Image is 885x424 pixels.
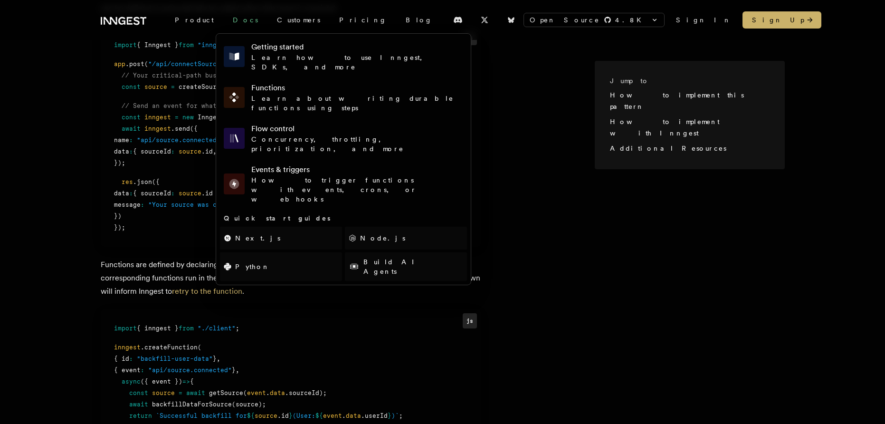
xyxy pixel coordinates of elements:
span: await [122,125,141,132]
a: Additional Resources [610,145,726,152]
span: await [186,389,205,396]
a: How to implement with Inngest [610,118,720,137]
a: How to implement this pattern [610,91,744,110]
span: source [255,412,277,419]
span: .id [277,412,289,419]
h4: Flow control [251,123,463,135]
a: Docs [223,11,267,29]
span: : [129,136,133,144]
span: { id [114,355,129,362]
span: } [289,412,293,419]
span: ({ event }) [141,378,182,385]
a: Getting startedLearn how to use Inngest, SDKs, and more [220,38,467,76]
a: Build AI Agents [345,252,467,281]
span: data [270,389,285,396]
span: { sourceId [133,190,171,197]
span: "./client" [198,325,236,332]
a: Python [220,252,342,281]
span: .id [201,148,213,155]
h4: Events & triggers [251,164,463,175]
span: import [114,41,137,48]
span: : [171,148,175,155]
span: : [171,190,175,197]
span: . [342,412,346,419]
span: = [179,389,182,396]
span: , [217,355,220,362]
span: }) [114,212,122,220]
a: FunctionsLearn about writing durable functions using steps [220,78,467,116]
span: `Successful backfill for [156,412,247,419]
span: const [122,83,141,90]
span: inngest [144,125,171,132]
span: ( [243,389,247,396]
span: from [179,41,194,48]
span: = [171,83,175,90]
span: const [122,114,141,121]
span: "api/source.connected" [137,136,220,144]
span: Open Source [530,15,600,25]
span: How to trigger functions with events, crons, or webhooks [251,176,417,203]
a: Customers [267,11,330,29]
span: ; [236,325,239,332]
span: : [141,201,144,208]
span: { Inngest } [137,41,179,48]
span: const [129,389,148,396]
span: } [388,412,391,419]
span: "inngest" [198,41,232,48]
a: Bluesky [501,12,522,28]
a: retry to the function [172,287,242,296]
span: .userId [361,412,388,419]
span: // Your critical-path business logic for connecting the source for the user [122,72,407,79]
span: }); [114,159,125,166]
span: (User: [293,412,315,419]
span: (source); [232,401,266,408]
span: : [129,355,133,362]
a: Sign Up [742,11,821,29]
span: = [175,114,179,121]
span: { [190,378,194,385]
span: app [114,60,125,67]
span: from [179,325,194,332]
span: inngest [144,114,171,121]
a: Flow controlConcurrency, throttling, prioritization, and more [220,119,467,157]
span: : [129,148,133,155]
span: source [152,389,175,396]
span: .createFunction [141,344,198,351]
span: "/api/connectSource" [148,60,224,67]
span: getSource [209,389,243,396]
span: , [213,148,217,155]
span: : [141,366,144,374]
a: Events & triggersHow to trigger functions with events, crons, or webhooks [220,160,467,208]
span: ({ [152,178,160,185]
span: inngest [114,344,141,351]
span: .id } [201,190,220,197]
a: Pricing [330,11,396,29]
a: Next.js [220,227,342,250]
span: return [129,412,152,419]
span: new [182,114,194,121]
span: ({ [190,125,198,132]
h3: Jump to [610,76,762,86]
span: event [323,412,342,419]
div: Product [165,11,223,29]
span: ( [198,344,201,351]
span: : [129,190,133,197]
span: .json [133,178,152,185]
span: )` [391,412,399,419]
span: .post [125,60,144,67]
span: res [122,178,133,185]
a: Sign In [676,15,731,25]
span: ( [144,60,148,67]
span: await [129,401,148,408]
span: async [122,378,141,385]
span: source [179,148,201,155]
span: data [346,412,361,419]
span: Inngest [198,114,224,121]
h4: Getting started [251,41,463,53]
span: => [182,378,190,385]
span: source [144,83,167,90]
a: Node.js [345,227,467,250]
span: Concurrency, throttling, prioritization, and more [251,135,404,153]
span: "Your source was connected successfully!" [148,201,304,208]
span: , [236,366,239,374]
